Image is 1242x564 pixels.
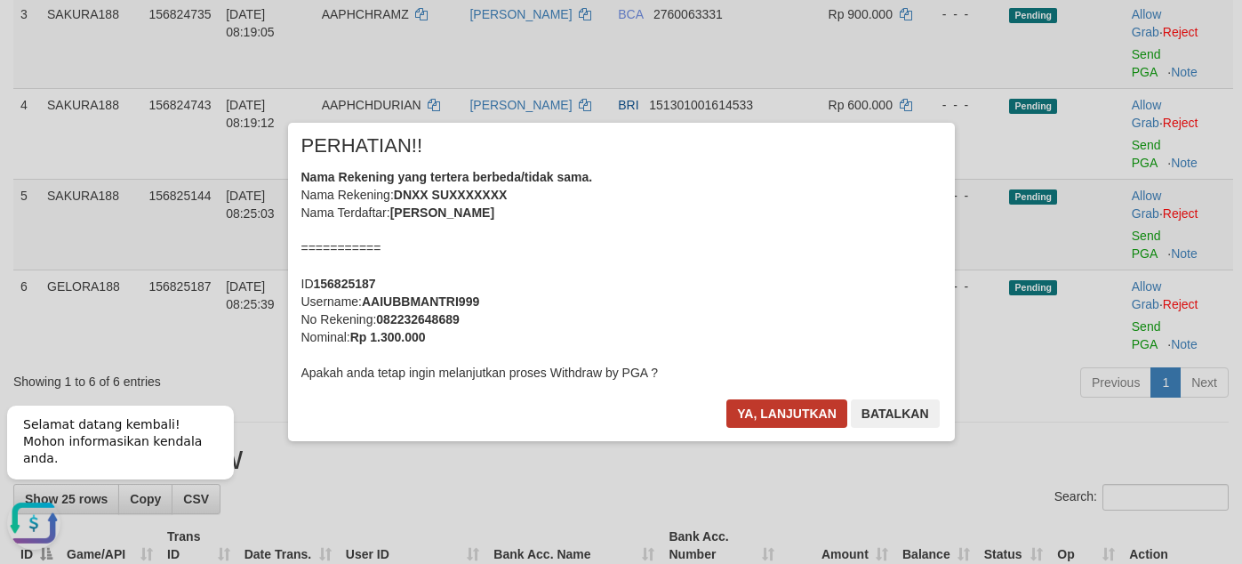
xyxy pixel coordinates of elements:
[851,399,940,428] button: Batalkan
[301,168,942,382] div: Nama Rekening: Nama Terdaftar: =========== ID Username: No Rekening: Nominal: Apakah anda tetap i...
[301,137,423,155] span: PERHATIAN!!
[376,312,459,326] b: 082232648689
[390,205,494,220] b: [PERSON_NAME]
[314,277,376,291] b: 156825187
[726,399,847,428] button: Ya, lanjutkan
[7,107,60,160] button: Open LiveChat chat widget
[301,170,593,184] b: Nama Rekening yang tertera berbeda/tidak sama.
[362,294,479,309] b: AAIUBBMANTRI999
[350,330,426,344] b: Rp 1.300.000
[23,28,202,76] span: Selamat datang kembali! Mohon informasikan kendala anda.
[394,188,508,202] b: DNXX SUXXXXXXX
